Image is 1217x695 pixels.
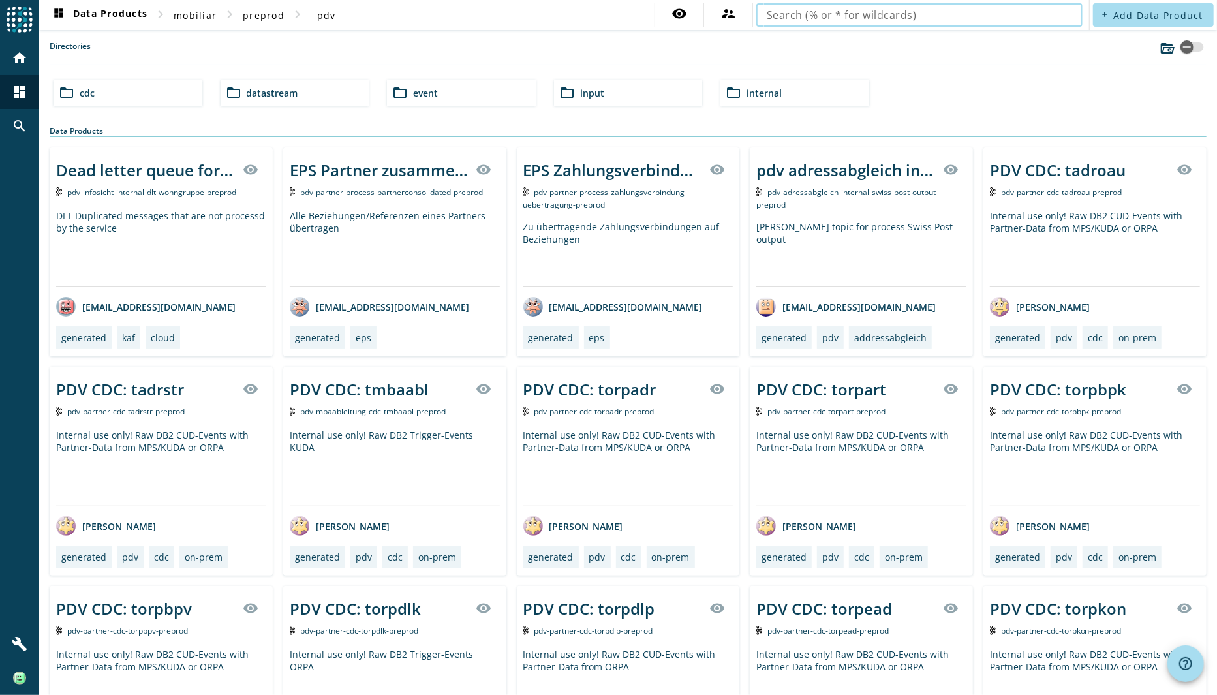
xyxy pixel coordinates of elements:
[854,332,927,344] div: addressabgleich
[51,7,147,23] span: Data Products
[943,600,959,616] mat-icon: visibility
[56,429,266,506] div: Internal use only! Raw DB2 CUD-Events with Partner-Data from MPS/KUDA or ORPA
[56,159,235,181] div: Dead letter queue for service
[990,159,1126,181] div: PDV CDC: tadroau
[413,87,438,99] span: event
[476,600,492,616] mat-icon: visibility
[523,187,688,210] span: Kafka Topic: pdv-partner-process-zahlungsverbindung-uebertragung-preprod
[822,332,839,344] div: pdv
[238,3,290,27] button: preprod
[709,600,725,616] mat-icon: visibility
[185,551,223,563] div: on-prem
[756,429,966,506] div: Internal use only! Raw DB2 CUD-Events with Partner-Data from MPS/KUDA or ORPA
[226,85,241,100] mat-icon: folder_open
[174,9,217,22] span: mobiliar
[290,598,421,619] div: PDV CDC: torpdlk
[990,378,1126,400] div: PDV CDC: torpbpk
[534,625,653,636] span: Kafka Topic: pdv-partner-cdc-torpdlp-preprod
[12,118,27,134] mat-icon: search
[56,516,76,536] img: avatar
[756,159,935,181] div: pdv adressabgleich internal swiss post output
[559,85,575,100] mat-icon: folder_open
[243,162,258,178] mat-icon: visibility
[854,551,869,563] div: cdc
[290,297,309,317] img: avatar
[222,7,238,22] mat-icon: chevron_right
[317,9,336,22] span: pdv
[122,551,138,563] div: pdv
[756,297,936,317] div: [EMAIL_ADDRESS][DOMAIN_NAME]
[300,187,483,198] span: Kafka Topic: pdv-partner-process-partnerconsolidated-preprod
[762,332,807,344] div: generated
[56,209,266,286] div: DLT Duplicated messages that are not processd by the service
[290,7,305,22] mat-icon: chevron_right
[290,516,390,536] div: [PERSON_NAME]
[243,9,285,22] span: preprod
[12,50,27,66] mat-icon: home
[300,406,446,417] span: Kafka Topic: pdv-mbaableitung-cdc-tmbaabl-preprod
[523,221,733,286] div: Zu übertragende Zahlungsverbindungen auf Beziehungen
[243,381,258,397] mat-icon: visibility
[247,87,298,99] span: datastream
[243,600,258,616] mat-icon: visibility
[56,297,76,317] img: avatar
[523,187,529,196] img: Kafka Topic: pdv-partner-process-zahlungsverbindung-uebertragung-preprod
[13,672,26,685] img: 8ef6eae738893911f7e6419249ab375e
[990,407,996,416] img: Kafka Topic: pdv-partner-cdc-torpbpk-preprod
[388,551,403,563] div: cdc
[1093,3,1214,27] button: Add Data Product
[523,429,733,506] div: Internal use only! Raw DB2 CUD-Events with Partner-Data from MPS/KUDA or ORPA
[290,516,309,536] img: avatar
[12,84,27,100] mat-icon: dashboard
[747,87,782,99] span: internal
[990,297,1090,317] div: [PERSON_NAME]
[51,7,67,23] mat-icon: dashboard
[1001,625,1122,636] span: Kafka Topic: pdv-partner-cdc-torpkon-preprod
[990,209,1200,286] div: Internal use only! Raw DB2 CUD-Events with Partner-Data from MPS/KUDA or ORPA
[652,551,690,563] div: on-prem
[523,159,702,181] div: EPS Zahlungsverbindung Übertragung
[1001,406,1122,417] span: Kafka Topic: pdv-partner-cdc-torpbpk-preprod
[523,516,623,536] div: [PERSON_NAME]
[290,187,296,196] img: Kafka Topic: pdv-partner-process-partnerconsolidated-preprod
[885,551,923,563] div: on-prem
[153,7,168,22] mat-icon: chevron_right
[56,187,62,196] img: Kafka Topic: pdv-infosicht-internal-dlt-wohngruppe-preprod
[767,7,1072,23] input: Search (% or * for wildcards)
[59,85,74,100] mat-icon: folder_open
[290,407,296,416] img: Kafka Topic: pdv-mbaableitung-cdc-tmbaabl-preprod
[1113,9,1203,22] span: Add Data Product
[671,6,687,22] mat-icon: visibility
[151,332,175,344] div: cloud
[56,297,236,317] div: [EMAIL_ADDRESS][DOMAIN_NAME]
[61,551,106,563] div: generated
[621,551,636,563] div: cdc
[295,551,340,563] div: generated
[50,125,1207,137] div: Data Products
[822,551,839,563] div: pdv
[943,381,959,397] mat-icon: visibility
[80,87,95,99] span: cdc
[523,297,543,317] img: avatar
[756,516,856,536] div: [PERSON_NAME]
[295,332,340,344] div: generated
[67,406,185,417] span: Kafka Topic: pdv-partner-cdc-tadrstr-preprod
[756,516,776,536] img: avatar
[726,85,741,100] mat-icon: folder_open
[1177,162,1192,178] mat-icon: visibility
[56,516,156,536] div: [PERSON_NAME]
[995,551,1040,563] div: generated
[990,429,1200,506] div: Internal use only! Raw DB2 CUD-Events with Partner-Data from MPS/KUDA or ORPA
[392,85,408,100] mat-icon: folder_open
[529,551,574,563] div: generated
[1056,332,1072,344] div: pdv
[523,378,656,400] div: PDV CDC: torpadr
[523,407,529,416] img: Kafka Topic: pdv-partner-cdc-torpadr-preprod
[990,187,996,196] img: Kafka Topic: pdv-partner-cdc-tadroau-preprod
[580,87,604,99] span: input
[418,551,456,563] div: on-prem
[290,297,469,317] div: [EMAIL_ADDRESS][DOMAIN_NAME]
[990,626,996,635] img: Kafka Topic: pdv-partner-cdc-torpkon-preprod
[1056,551,1072,563] div: pdv
[756,378,886,400] div: PDV CDC: torpart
